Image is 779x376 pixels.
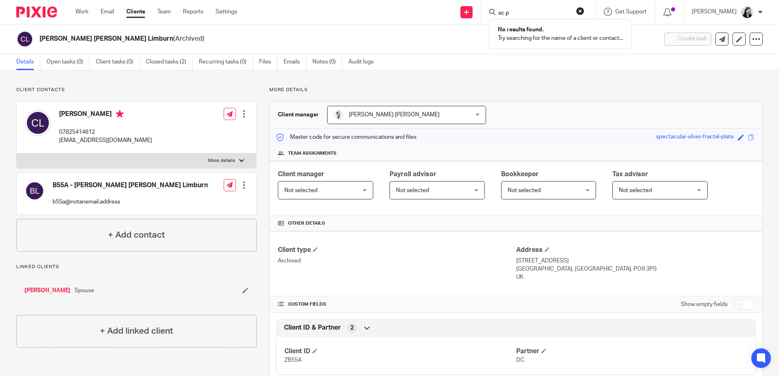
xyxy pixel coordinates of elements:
img: svg%3E [25,110,51,136]
a: Settings [216,8,237,16]
span: Not selected [619,188,652,193]
span: Other details [288,220,325,227]
p: UK [516,273,754,281]
button: Clear [576,7,584,15]
h4: B55A - [PERSON_NAME] [PERSON_NAME] Limburn [53,181,208,190]
p: More details [269,87,763,93]
a: Files [259,54,277,70]
p: [PERSON_NAME] [692,8,737,16]
a: Recurring tasks (0) [199,54,253,70]
h4: [PERSON_NAME] [59,110,152,120]
span: ZB55A [284,357,301,363]
a: Clients [126,8,145,16]
h4: Client type [278,246,516,254]
a: Closed tasks (2) [146,54,193,70]
h3: Client manager [278,111,319,119]
img: Mass_2025.jpg [334,110,343,120]
i: Primary [116,110,124,118]
p: [GEOGRAPHIC_DATA], [GEOGRAPHIC_DATA], PO9 3PS [516,265,754,273]
span: Not selected [508,188,541,193]
a: Work [75,8,88,16]
h4: Client ID [284,347,516,356]
span: Team assignments [288,150,337,157]
span: Get Support [615,9,647,15]
a: Client tasks (0) [96,54,140,70]
span: DC [516,357,524,363]
img: svg%3E [25,181,44,201]
label: Show empty fields [681,300,728,308]
h4: + Add linked client [100,325,173,337]
a: [PERSON_NAME] [24,286,70,295]
a: Audit logs [348,54,380,70]
span: Client ID & Partner [284,324,341,332]
span: [PERSON_NAME] [PERSON_NAME] [349,112,440,118]
button: Create task [664,33,711,46]
h4: CUSTOM FIELDS [278,301,516,308]
p: More details [208,157,235,164]
a: Open tasks (0) [46,54,90,70]
p: Master code for secure communications and files [276,133,416,141]
p: [EMAIL_ADDRESS][DOMAIN_NAME] [59,136,152,144]
a: Notes (0) [312,54,342,70]
input: Search [497,10,571,17]
img: Pixie [16,7,57,17]
p: Archived [278,257,516,265]
span: Spouse [75,286,94,295]
h2: [PERSON_NAME] [PERSON_NAME] Limburn [40,35,529,43]
img: Helen_2025.jpg [741,6,754,19]
a: Email [101,8,114,16]
span: Tax advisor [612,171,648,177]
h4: Partner [516,347,748,356]
span: (Archived) [173,35,205,42]
span: Client manager [278,171,324,177]
a: Emails [284,54,306,70]
h4: Address [516,246,754,254]
span: Not selected [284,188,317,193]
div: spectacular-silver-fractal-plate [656,133,734,142]
a: Team [157,8,171,16]
h4: + Add contact [108,229,165,241]
span: Bookkeeper [501,171,539,177]
img: svg%3E [16,31,33,48]
span: 2 [350,324,354,332]
p: [STREET_ADDRESS] [516,257,754,265]
p: Client contacts [16,87,257,93]
p: b55a@notanemail.address [53,198,208,206]
p: Linked clients [16,264,257,270]
a: Reports [183,8,203,16]
span: Not selected [396,188,429,193]
span: Payroll advisor [389,171,436,177]
p: 07825414612 [59,128,152,136]
a: Details [16,54,40,70]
